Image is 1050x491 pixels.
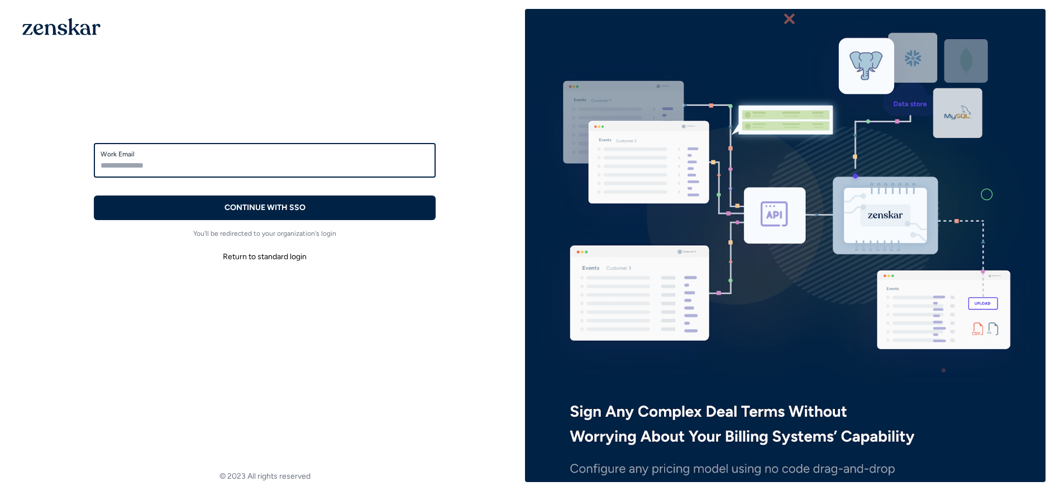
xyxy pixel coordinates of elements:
[225,202,306,213] p: CONTINUE WITH SSO
[101,150,429,159] label: Work Email
[94,196,436,220] button: CONTINUE WITH SSO
[4,471,525,482] footer: © 2023 All rights reserved
[94,229,436,238] p: You'll be redirected to your organization's login
[94,247,436,267] button: Return to standard login
[22,18,101,35] img: 1OGAJ2xQqyY4LXKgY66KYq0eOWRCkrZdAb3gUhuVAqdWPZE9SRJmCz+oDMSn4zDLXe31Ii730ItAGKgCKgCCgCikA4Av8PJUP...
